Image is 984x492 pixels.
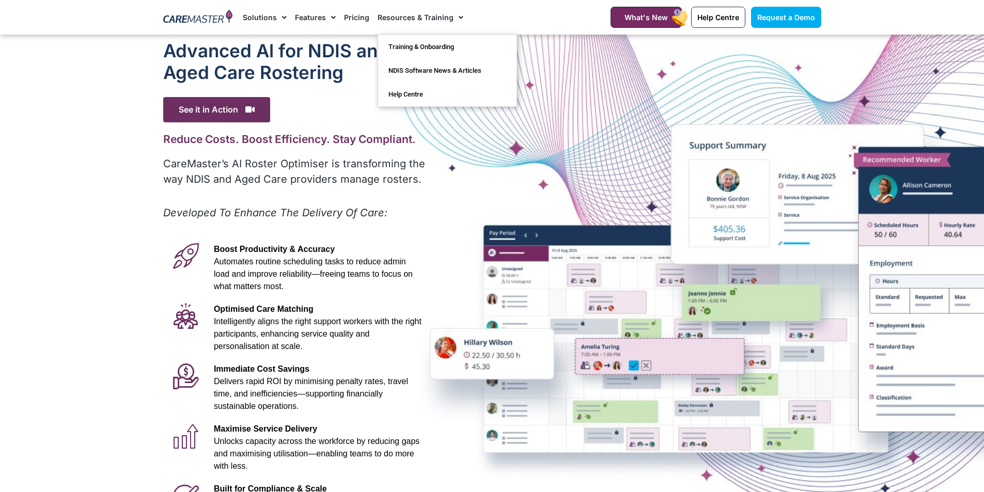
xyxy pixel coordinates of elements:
a: Help Centre [378,83,517,106]
em: Developed To Enhance The Delivery Of Care: [163,207,387,219]
a: Training & Onboarding [378,35,517,59]
span: Unlocks capacity across the workforce by reducing gaps and maximising utilisation—enabling teams ... [214,437,419,470]
h1: Advanced Al for NDIS and Aged Care Rostering [163,40,427,83]
span: Boost Productivity & Accuracy [214,245,335,253]
span: Immediate Cost Savings [214,364,309,373]
span: What's New [624,13,668,22]
span: Optimised Care Matching [214,305,314,313]
span: Intelligently aligns the right support workers with the right participants, enhancing service qua... [214,317,421,351]
span: See it in Action [163,97,270,122]
h2: Reduce Costs. Boost Efficiency. Stay Compliant. [163,133,427,146]
span: Delivers rapid ROI by minimising penalty rates, travel time, and inefficiencies—supporting financ... [214,377,408,410]
a: What's New [611,7,682,28]
span: Request a Demo [757,13,815,22]
a: NDIS Software News & Articles [378,59,517,83]
a: Help Centre [691,7,745,28]
img: CareMaster Logo [163,10,233,25]
span: Maximise Service Delivery [214,424,317,433]
span: Automates routine scheduling tasks to reduce admin load and improve reliability—freeing teams to ... [214,257,413,291]
span: Help Centre [697,13,739,22]
p: CareMaster’s AI Roster Optimiser is transforming the way NDIS and Aged Care providers manage rost... [163,156,427,187]
ul: Resources & Training [378,35,517,107]
a: Request a Demo [751,7,821,28]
